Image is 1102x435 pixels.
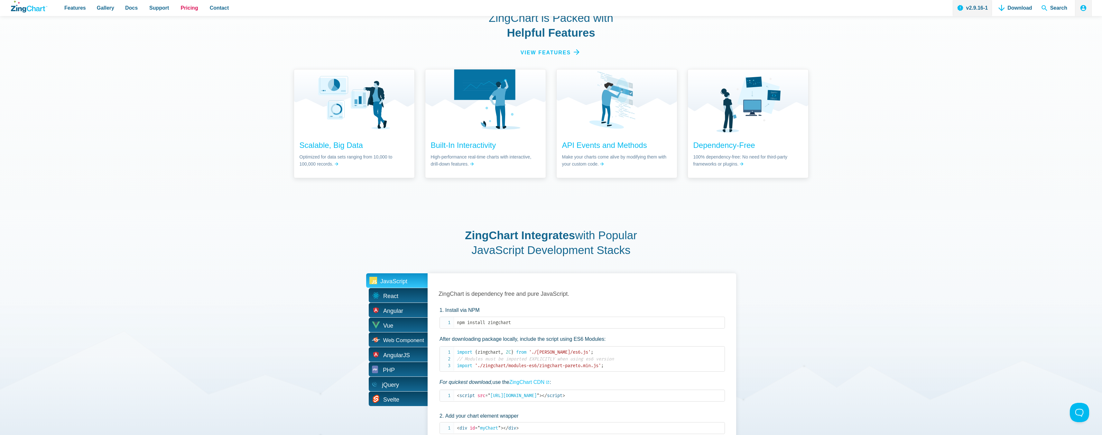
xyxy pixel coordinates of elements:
span: " [498,425,501,431]
h3: ZingChart is dependency free and pure JavaScript. [439,290,725,298]
a: ZingChart CDN [509,378,550,386]
span: [URL][DOMAIN_NAME] [485,393,539,398]
span: Make your charts come alive by modifying them with your custom code. [562,154,671,168]
span: </ [542,393,547,398]
span: > [501,425,503,431]
span: PHP [383,365,395,375]
p: use the : [440,378,725,386]
span: Vue [383,321,393,331]
a: View Features [521,48,581,57]
span: ; [601,363,604,368]
span: < [457,393,459,398]
a: Scalable, Big Data [300,141,363,150]
code: zingchart [457,349,725,369]
span: Web Component [383,338,424,343]
span: import [457,363,472,368]
span: View Features [521,48,571,57]
code: npm install zingchart [457,319,725,326]
strong: ZingChart Integrates [465,229,575,241]
a: API Events and Methods [562,141,647,150]
span: > [516,425,519,431]
p: After downloading package locally, include the script using ES6 Modules: [440,335,725,343]
span: </ [503,425,508,431]
img: Dependency-Free [688,69,808,132]
span: " [537,393,539,398]
span: Gallery [97,4,114,12]
span: Docs [125,4,138,12]
span: { [475,349,477,355]
a: ZingChart Logo. Click to return to the homepage [11,1,47,13]
img: Scalable, Big Data Charts [294,69,414,130]
span: ZC [506,349,511,355]
span: Angular [383,306,403,316]
span: import [457,349,472,355]
span: > [562,393,565,398]
span: script [542,393,562,398]
span: Svelte [383,395,399,405]
span: JavaScript [380,276,407,286]
a: Dependency-Free [693,141,755,150]
span: AngularJS [383,350,410,360]
span: './[PERSON_NAME]/es6.js' [529,349,591,355]
span: src [477,393,485,398]
h2: with Popular JavaScript Development Stacks [457,228,645,257]
span: script [457,393,475,398]
span: " [488,393,490,398]
h2: ZingChart is Packed with [457,11,645,40]
span: = [475,425,477,431]
span: './zingchart/modules-es6/zingchart-pareto.min.js' [475,363,601,368]
img: Built-In Interactivity [425,69,546,130]
li: Add your chart element wrapper [440,412,725,434]
span: 100% dependency-free: No need for third-party frameworks or plugins. [693,154,803,168]
img: PHP Icon [372,366,378,373]
span: Features [64,4,86,12]
span: Pricing [181,4,198,12]
a: Built-In Interactivity [431,141,496,150]
span: div [503,425,516,431]
span: from [516,349,526,355]
span: id [470,425,475,431]
span: Support [149,4,169,12]
iframe: Toggle Customer Support [1070,403,1089,422]
span: } [511,349,514,355]
span: = [485,393,488,398]
span: div [457,425,467,431]
span: > [539,393,542,398]
span: jQuery [382,380,399,390]
span: React [383,291,398,301]
span: Optimized for data sets ranging from 10,000 to 100,000 records. [300,154,409,168]
span: < [457,425,459,431]
span: myChart [475,425,501,431]
strong: Helpful Features [457,25,645,40]
img: Api Events and Methods [557,69,677,129]
span: , [501,349,503,355]
span: // Modules must be imported EXPLICITLY when using es6 version [457,356,614,362]
em: For quickest download, [440,379,493,385]
li: Install via NPM [440,306,725,402]
span: Contact [210,4,229,12]
span: High-performance real-time charts with interactive, drill-down features. [431,154,540,168]
span: " [477,425,480,431]
span: ; [591,349,593,355]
